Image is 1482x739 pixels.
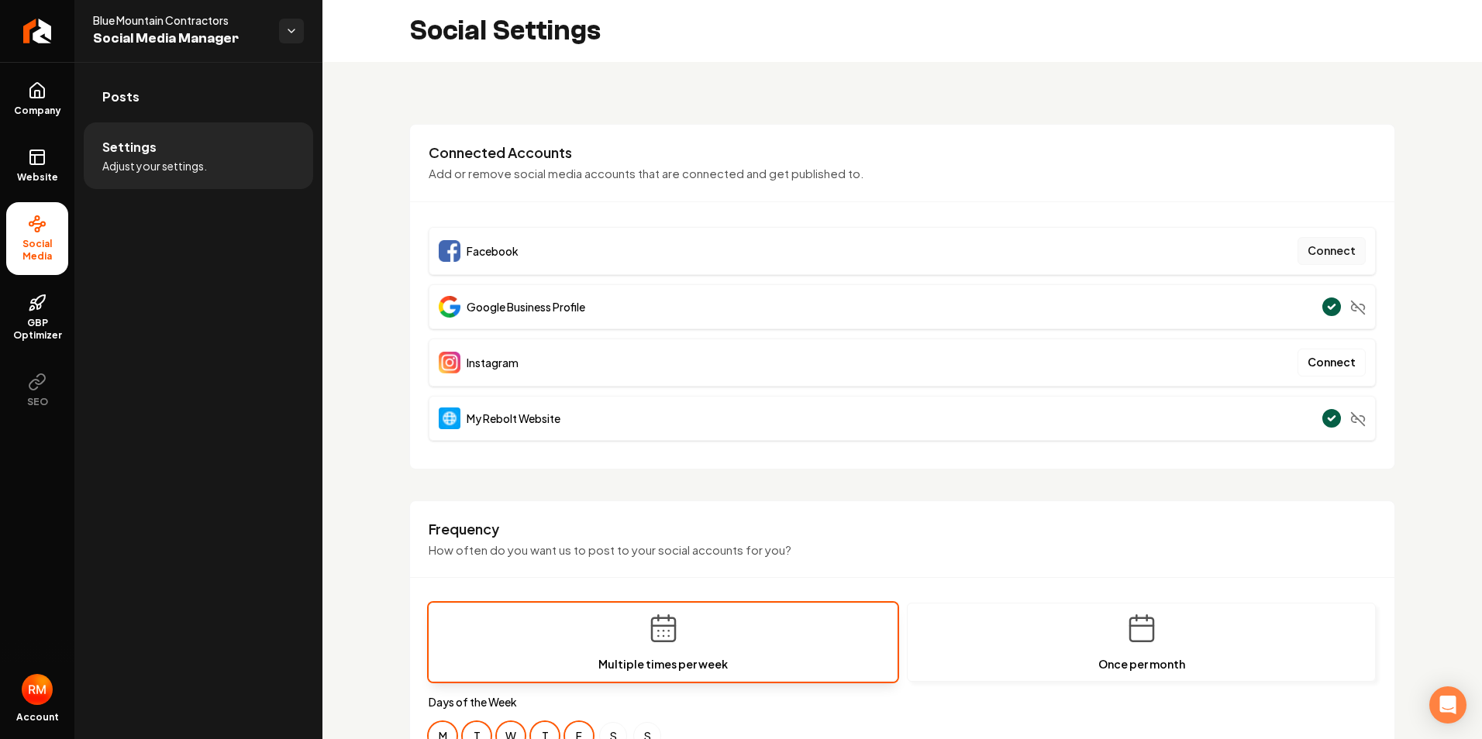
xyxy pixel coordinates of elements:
[467,299,585,315] span: Google Business Profile
[16,711,59,724] span: Account
[907,603,1376,682] button: Once per month
[467,243,519,259] span: Facebook
[22,674,53,705] img: Rachel Musser
[429,694,1376,710] label: Days of the Week
[467,411,560,426] span: My Rebolt Website
[102,158,207,174] span: Adjust your settings.
[429,165,1376,183] p: Add or remove social media accounts that are connected and get published to.
[6,136,68,196] a: Website
[11,171,64,184] span: Website
[429,143,1376,162] h3: Connected Accounts
[23,19,52,43] img: Rebolt Logo
[467,355,519,370] span: Instagram
[93,12,267,28] span: Blue Mountain Contractors
[93,28,267,50] span: Social Media Manager
[102,138,157,156] span: Settings
[84,72,313,122] a: Posts
[439,296,460,318] img: Google
[1429,686,1466,724] div: Open Intercom Messenger
[439,352,460,373] img: Instagram
[409,15,601,46] h2: Social Settings
[429,541,1376,559] p: How often do you want us to post to your social accounts for you?
[439,407,460,429] img: Website
[429,603,898,682] button: Multiple times per week
[6,238,68,263] span: Social Media
[22,674,53,705] button: Open user button
[429,520,1376,538] h3: Frequency
[6,360,68,421] button: SEO
[8,105,67,117] span: Company
[6,317,68,342] span: GBP Optimizer
[102,88,140,106] span: Posts
[439,240,460,262] img: Facebook
[1298,349,1366,376] button: Connect
[1298,237,1366,265] button: Connect
[6,281,68,354] a: GBP Optimizer
[6,69,68,129] a: Company
[21,396,54,408] span: SEO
